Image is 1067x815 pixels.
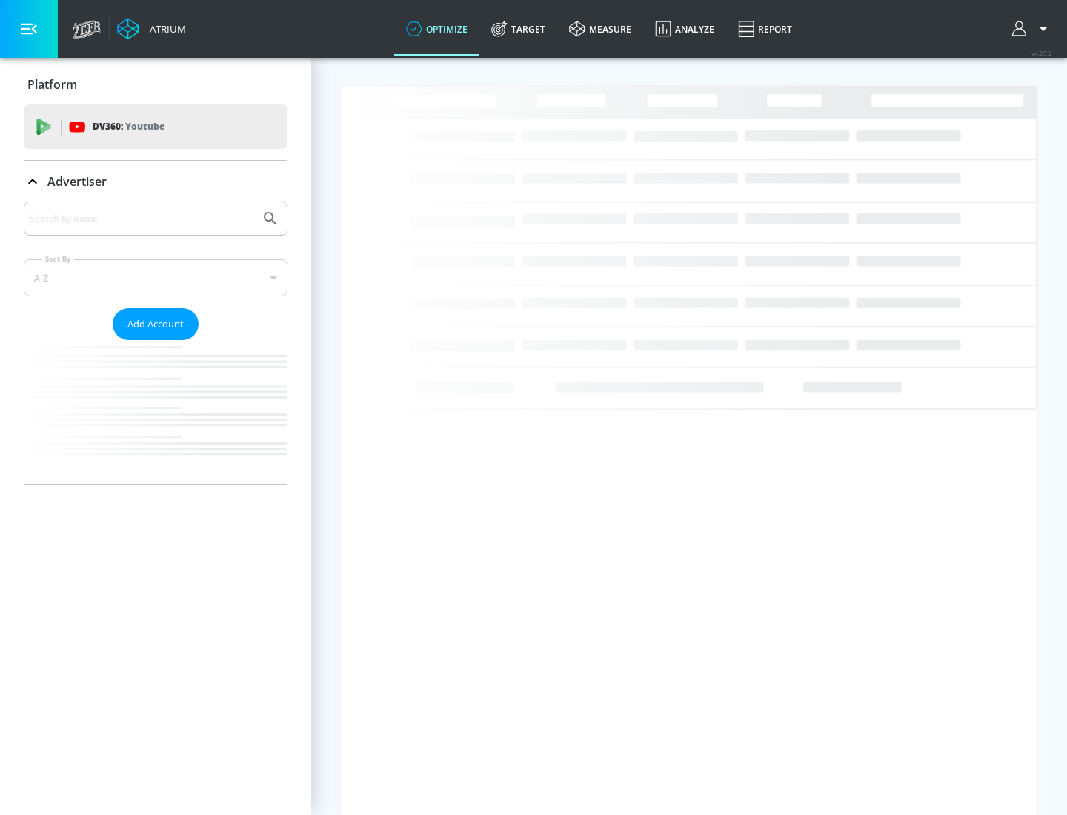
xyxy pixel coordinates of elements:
[47,173,107,190] p: Advertiser
[24,104,287,149] div: DV360: Youtube
[24,161,287,202] div: Advertiser
[1031,49,1052,57] span: v 4.25.2
[117,18,186,40] a: Atrium
[42,254,74,264] label: Sort By
[557,2,643,56] a: measure
[24,64,287,105] div: Platform
[726,2,804,56] a: Report
[125,119,164,134] p: Youtube
[24,259,287,296] div: A-Z
[27,76,77,93] p: Platform
[30,209,254,228] input: Search by name
[394,2,479,56] a: optimize
[144,22,186,36] div: Atrium
[113,308,199,340] button: Add Account
[127,316,184,333] span: Add Account
[643,2,726,56] a: Analyze
[24,202,287,484] div: Advertiser
[24,340,287,484] nav: list of Advertiser
[479,2,557,56] a: Target
[93,119,164,135] p: DV360:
